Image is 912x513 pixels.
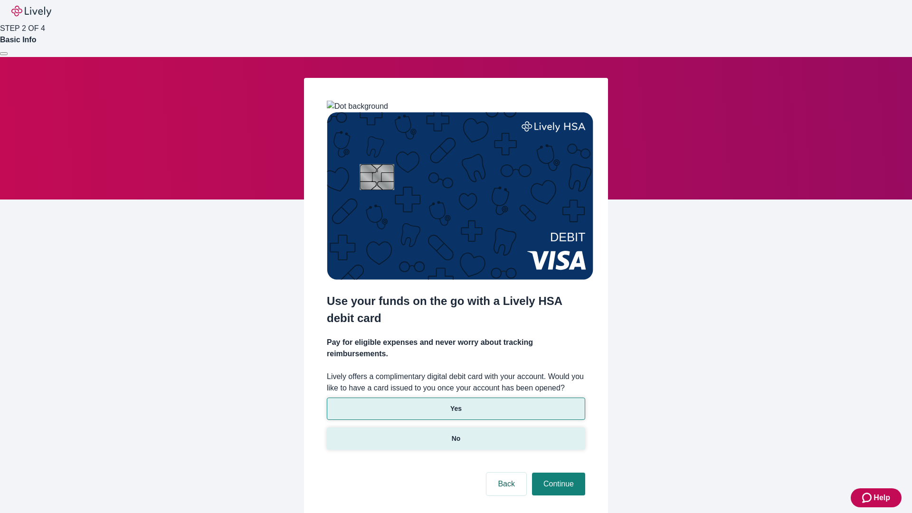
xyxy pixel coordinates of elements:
[327,371,585,394] label: Lively offers a complimentary digital debit card with your account. Would you like to have a card...
[862,492,874,503] svg: Zendesk support icon
[327,427,585,450] button: No
[452,434,461,444] p: No
[874,492,890,503] span: Help
[327,293,585,327] h2: Use your funds on the go with a Lively HSA debit card
[450,404,462,414] p: Yes
[532,473,585,495] button: Continue
[851,488,902,507] button: Zendesk support iconHelp
[486,473,526,495] button: Back
[327,337,585,360] h4: Pay for eligible expenses and never worry about tracking reimbursements.
[327,112,593,280] img: Debit card
[11,6,51,17] img: Lively
[327,101,388,112] img: Dot background
[327,398,585,420] button: Yes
